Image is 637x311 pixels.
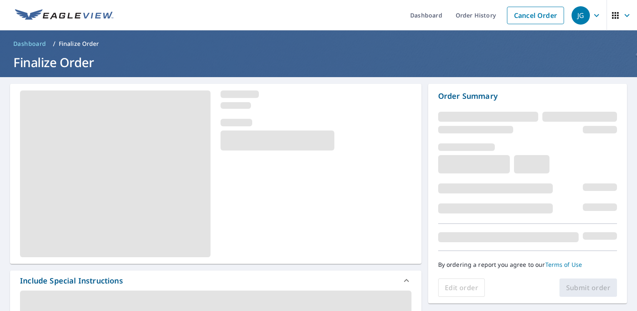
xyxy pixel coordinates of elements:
[15,9,113,22] img: EV Logo
[13,40,46,48] span: Dashboard
[572,6,590,25] div: JG
[438,261,617,268] p: By ordering a report you agree to our
[10,37,627,50] nav: breadcrumb
[53,39,55,49] li: /
[545,261,582,268] a: Terms of Use
[507,7,564,24] a: Cancel Order
[20,275,123,286] div: Include Special Instructions
[10,271,421,291] div: Include Special Instructions
[438,90,617,102] p: Order Summary
[10,37,50,50] a: Dashboard
[59,40,99,48] p: Finalize Order
[10,54,627,71] h1: Finalize Order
